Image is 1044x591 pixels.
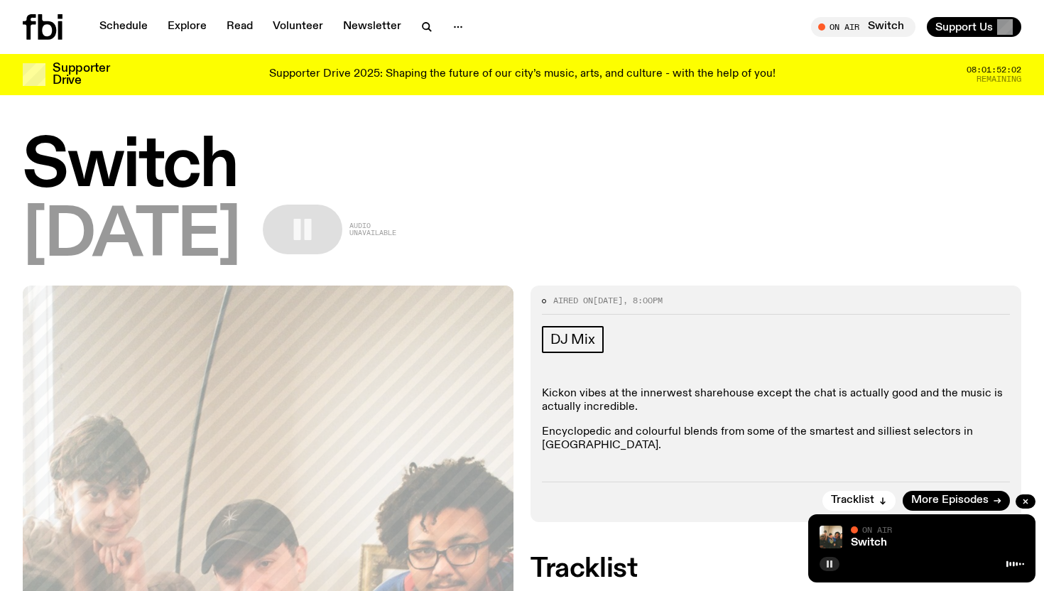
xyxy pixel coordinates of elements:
a: Read [218,17,261,37]
p: Encyclopedic and colourful blends from some of the smartest and silliest selectors in [GEOGRAPHIC... [542,425,1010,467]
button: Tracklist [822,491,896,511]
span: DJ Mix [550,332,595,347]
a: DJ Mix [542,326,604,353]
span: Support Us [935,21,993,33]
h3: Supporter Drive [53,63,109,87]
span: [DATE] [23,205,240,269]
a: Newsletter [335,17,410,37]
span: More Episodes [911,495,989,506]
p: Supporter Drive 2025: Shaping the future of our city’s music, arts, and culture - with the help o... [269,68,776,81]
span: , 8:00pm [623,295,663,306]
span: Tracklist [831,495,874,506]
span: Audio unavailable [349,222,396,237]
span: [DATE] [593,295,623,306]
p: Kickon vibes at the innerwest sharehouse except the chat is actually good and the music is actual... [542,387,1010,414]
a: Schedule [91,17,156,37]
a: More Episodes [903,491,1010,511]
a: Switch [851,537,887,548]
a: Volunteer [264,17,332,37]
span: Remaining [977,75,1021,83]
h2: Tracklist [531,556,1021,582]
span: On Air [862,525,892,534]
h1: Switch [23,135,1021,199]
img: A warm film photo of the switch team sitting close together. from left to right: Cedar, Lau, Sand... [820,526,842,548]
button: On AirSwitch [811,17,915,37]
span: 08:01:52:02 [967,66,1021,74]
span: Aired on [553,295,593,306]
a: Explore [159,17,215,37]
button: Support Us [927,17,1021,37]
